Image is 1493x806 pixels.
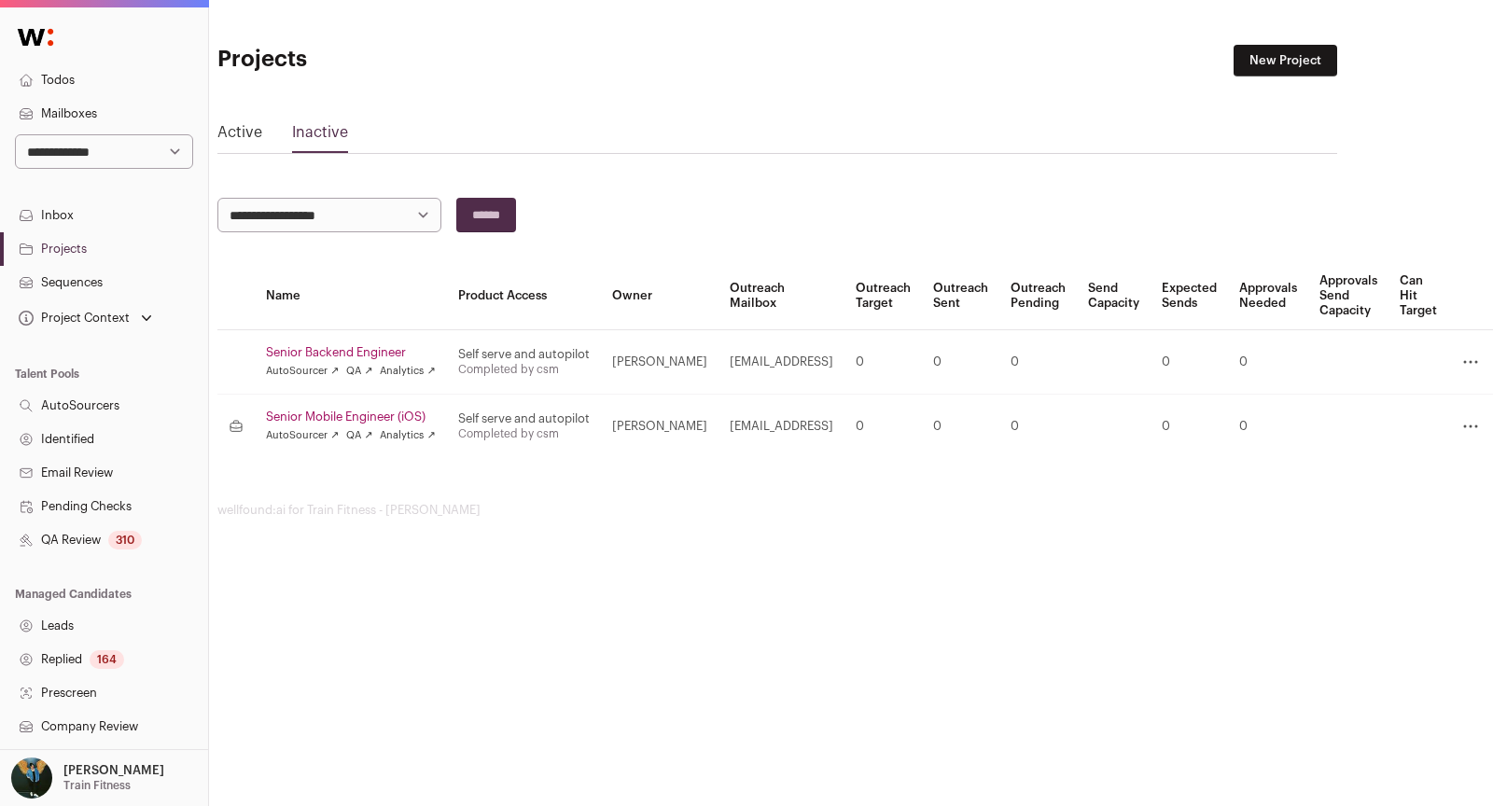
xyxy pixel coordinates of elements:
[1308,262,1388,330] th: Approvals Send Capacity
[380,428,435,443] a: Analytics ↗
[601,262,719,330] th: Owner
[922,395,999,459] td: 0
[63,778,131,793] p: Train Fitness
[266,410,436,424] a: Senior Mobile Engineer (iOS)
[1077,262,1151,330] th: Send Capacity
[15,305,156,331] button: Open dropdown
[1151,330,1228,395] td: 0
[1228,262,1308,330] th: Approvals Needed
[266,345,436,360] a: Senior Backend Engineer
[601,395,719,459] td: [PERSON_NAME]
[11,757,52,799] img: 12031951-medium_jpg
[63,763,164,778] p: [PERSON_NAME]
[346,364,372,379] a: QA ↗
[108,531,142,549] div: 310
[922,330,999,395] td: 0
[217,45,591,75] h1: Projects
[1228,395,1308,459] td: 0
[458,364,559,375] a: Completed by csm
[217,503,1337,518] footer: wellfound:ai for Train Fitness - [PERSON_NAME]
[999,262,1077,330] th: Outreach Pending
[292,121,348,151] a: Inactive
[844,330,922,395] td: 0
[90,650,124,669] div: 164
[217,121,262,151] a: Active
[447,262,601,330] th: Product Access
[15,311,130,326] div: Project Context
[719,262,844,330] th: Outreach Mailbox
[458,411,590,426] div: Self serve and autopilot
[7,757,168,799] button: Open dropdown
[922,262,999,330] th: Outreach Sent
[266,364,339,379] a: AutoSourcer ↗
[7,19,63,56] img: Wellfound
[1388,262,1448,330] th: Can Hit Target
[719,330,844,395] td: [EMAIL_ADDRESS]
[1151,395,1228,459] td: 0
[844,395,922,459] td: 0
[255,262,447,330] th: Name
[380,364,435,379] a: Analytics ↗
[458,347,590,362] div: Self serve and autopilot
[266,428,339,443] a: AutoSourcer ↗
[458,428,559,439] a: Completed by csm
[1228,330,1308,395] td: 0
[1234,45,1337,76] a: New Project
[346,428,372,443] a: QA ↗
[999,395,1077,459] td: 0
[719,395,844,459] td: [EMAIL_ADDRESS]
[1151,262,1228,330] th: Expected Sends
[844,262,922,330] th: Outreach Target
[999,330,1077,395] td: 0
[601,330,719,395] td: [PERSON_NAME]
